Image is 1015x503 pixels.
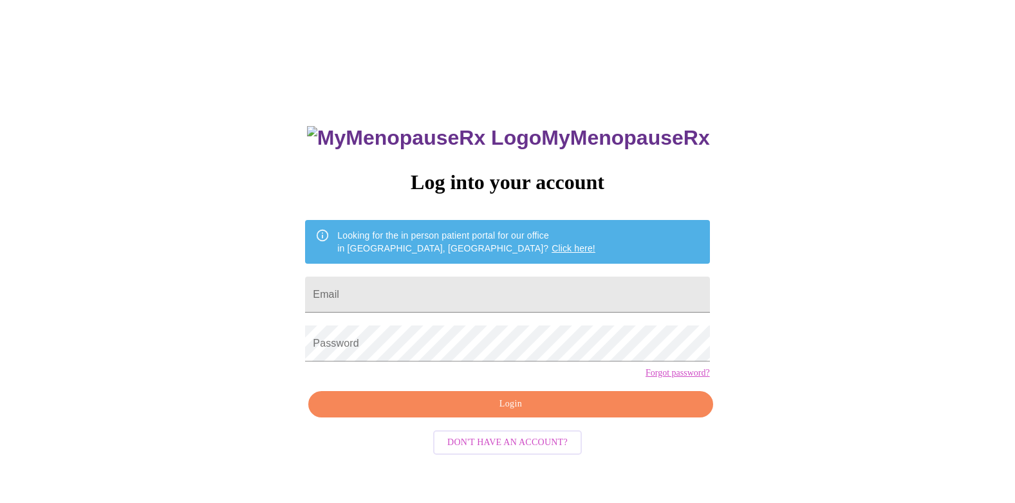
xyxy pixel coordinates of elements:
[447,435,568,451] span: Don't have an account?
[307,126,541,150] img: MyMenopauseRx Logo
[337,224,595,260] div: Looking for the in person patient portal for our office in [GEOGRAPHIC_DATA], [GEOGRAPHIC_DATA]?
[308,391,712,417] button: Login
[646,368,710,378] a: Forgot password?
[552,243,595,253] a: Click here!
[307,126,710,150] h3: MyMenopauseRx
[323,396,698,412] span: Login
[305,170,709,194] h3: Log into your account
[433,430,582,455] button: Don't have an account?
[430,436,585,447] a: Don't have an account?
